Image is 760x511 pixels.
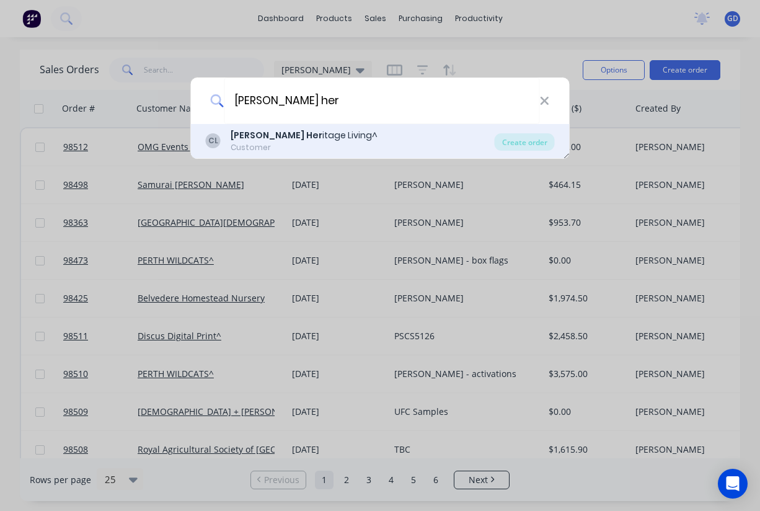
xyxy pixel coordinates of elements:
[231,142,378,153] div: Customer
[718,469,748,499] div: Open Intercom Messenger
[206,133,221,148] div: CL
[231,129,322,141] b: [PERSON_NAME] Her
[495,133,555,151] div: Create order
[231,129,378,142] div: itage Living^
[224,78,539,124] input: Enter a customer name to create a new order...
